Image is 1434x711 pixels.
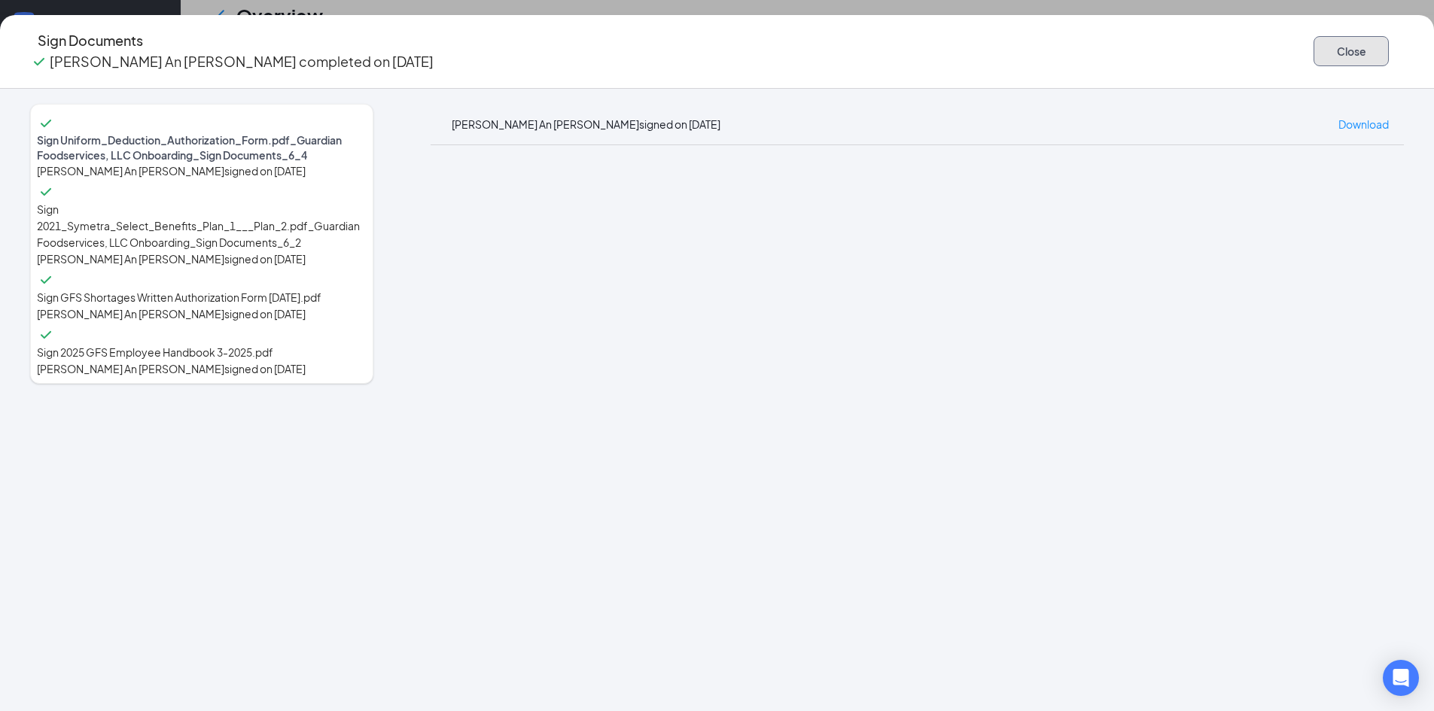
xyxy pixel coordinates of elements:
div: [PERSON_NAME] An [PERSON_NAME] signed on [DATE] [37,360,367,377]
span: Sign Uniform_Deduction_Authorization_Form.pdf_Guardian Foodservices, LLC Onboarding_Sign Document... [37,132,367,163]
p: [PERSON_NAME] An [PERSON_NAME] completed on [DATE] [50,51,434,72]
svg: Checkmark [37,183,55,201]
svg: Checkmark [30,53,48,71]
svg: Checkmark [37,114,55,132]
svg: Checkmark [37,271,55,289]
div: [PERSON_NAME] An [PERSON_NAME] signed on [DATE] [37,163,367,179]
div: Open Intercom Messenger [1383,660,1419,696]
div: [PERSON_NAME] An [PERSON_NAME] signed on [DATE] [37,305,367,322]
span: Sign 2021_Symetra_Select_Benefits_Plan_1___Plan_2.pdf_Guardian Foodservices, LLC Onboarding_Sign ... [37,201,367,251]
span: Download [1338,117,1389,131]
button: Close [1314,36,1389,66]
iframe: Sign Uniform_Deduction_Authorization_Form.pdf_Guardian Foodservices, LLC Onboarding_Sign Document... [431,145,1404,694]
div: [PERSON_NAME] An [PERSON_NAME] signed on [DATE] [452,116,720,132]
a: Download [1338,116,1389,132]
div: [PERSON_NAME] An [PERSON_NAME] signed on [DATE] [37,251,367,267]
svg: Checkmark [37,326,55,344]
h4: Sign Documents [38,30,143,51]
span: Sign 2025 GFS Employee Handbook 3-2025.pdf [37,344,367,360]
span: Sign GFS Shortages Written Authorization Form [DATE].pdf [37,289,367,305]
